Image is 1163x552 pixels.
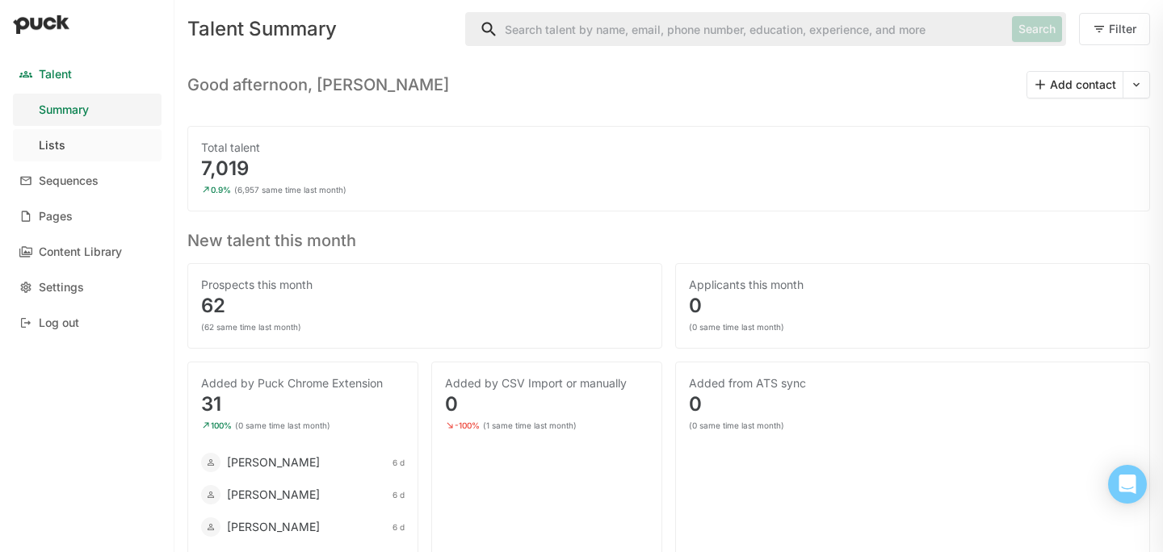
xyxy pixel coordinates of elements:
button: Add contact [1027,72,1123,98]
div: (62 same time last month) [201,322,301,332]
div: (6,957 same time last month) [234,185,346,194]
div: (0 same time last month) [689,420,784,430]
div: [PERSON_NAME] [227,454,320,470]
div: Content Library [39,245,122,259]
h3: New talent this month [187,224,1150,250]
div: Added by Puck Chrome Extension [201,375,405,391]
div: Summary [39,103,89,117]
div: Talent Summary [187,19,452,39]
a: Settings [13,271,162,303]
div: 7,019 [201,159,1136,178]
div: (0 same time last month) [689,322,784,332]
div: Prospects this month [201,277,649,293]
input: Search [466,13,1006,45]
div: (0 same time last month) [235,420,330,430]
a: Content Library [13,236,162,268]
div: Added by CSV Import or manually [445,375,649,391]
a: Sequences [13,165,162,197]
div: Talent [39,68,72,82]
div: [PERSON_NAME] [227,487,320,503]
h3: Good afternoon, [PERSON_NAME] [187,75,449,94]
div: [PERSON_NAME] [227,519,320,535]
div: 0 [689,296,1136,316]
div: -100% [455,420,480,430]
div: 62 [201,296,649,316]
div: 6 d [393,522,405,532]
div: Pages [39,210,73,224]
div: 0 [445,395,649,414]
div: 100% [211,420,232,430]
div: (1 same time last month) [483,420,577,430]
div: Added from ATS sync [689,375,1136,391]
div: 6 d [393,490,405,500]
a: Pages [13,200,162,232]
button: Filter [1079,13,1150,45]
div: Settings [39,281,84,295]
a: Lists [13,129,162,161]
div: Applicants this month [689,277,1136,293]
div: Sequences [39,174,99,188]
div: 31 [201,395,405,414]
a: Talent [13,58,162,90]
a: Summary [13,94,162,126]
div: Log out [39,316,79,330]
div: 6 d [393,458,405,467]
div: 0.9% [211,185,231,194]
div: Total talent [201,140,1136,156]
div: Lists [39,139,65,153]
div: Open Intercom Messenger [1108,465,1147,504]
div: 0 [689,395,1136,414]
